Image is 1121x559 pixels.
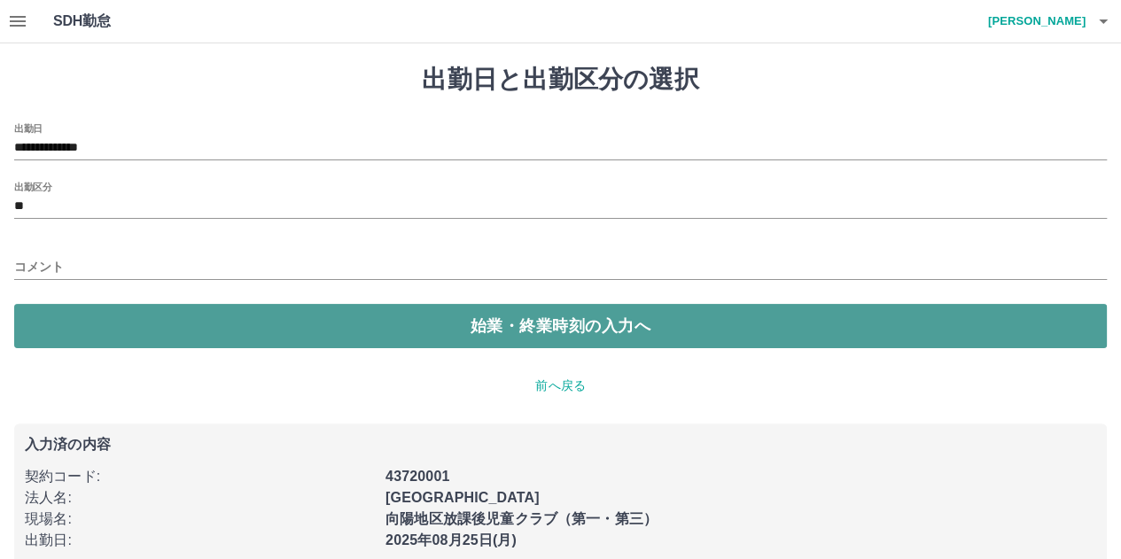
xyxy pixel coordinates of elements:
p: 現場名 : [25,509,375,530]
b: 2025年08月25日(月) [385,532,517,547]
p: 契約コード : [25,466,375,487]
label: 出勤日 [14,121,43,135]
p: 入力済の内容 [25,438,1096,452]
label: 出勤区分 [14,180,51,193]
h1: 出勤日と出勤区分の選択 [14,65,1107,95]
b: 43720001 [385,469,449,484]
p: 法人名 : [25,487,375,509]
b: 向陽地区放課後児童クラブ（第一・第三） [385,511,658,526]
b: [GEOGRAPHIC_DATA] [385,490,540,505]
button: 始業・終業時刻の入力へ [14,304,1107,348]
p: 前へ戻る [14,377,1107,395]
p: 出勤日 : [25,530,375,551]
